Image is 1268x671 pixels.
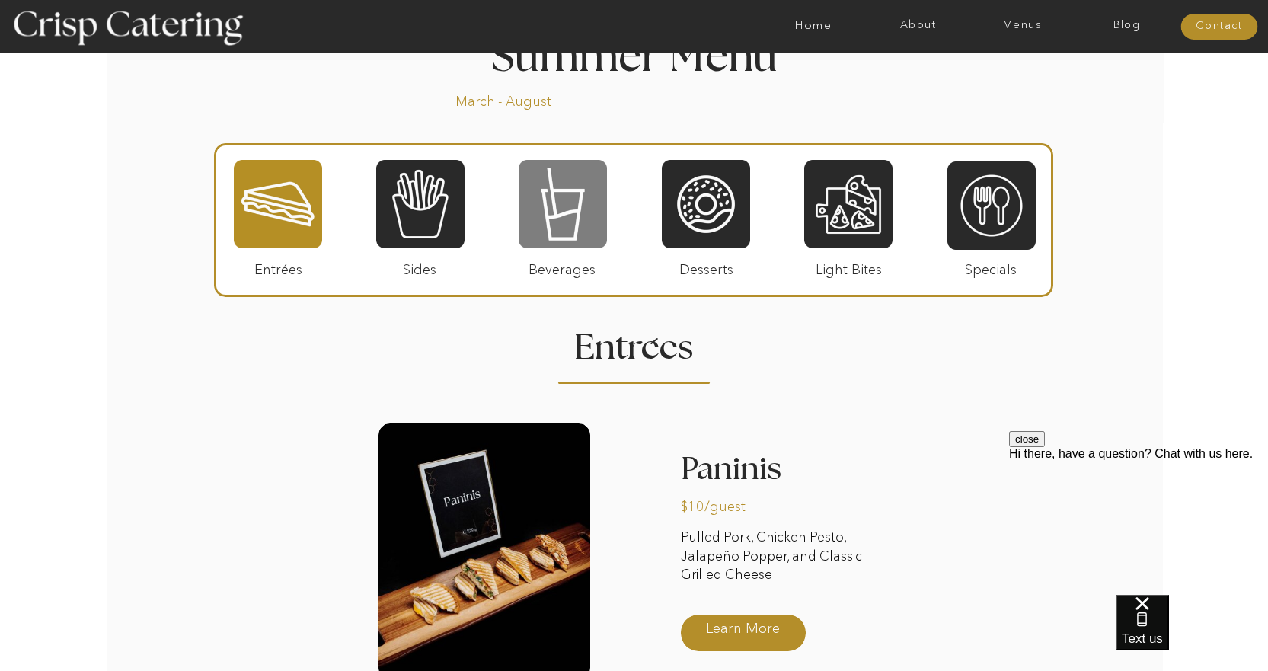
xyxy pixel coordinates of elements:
[560,331,709,361] h2: Entrees
[681,454,893,503] h3: Paninis
[656,248,757,292] p: Desserts
[681,485,782,529] p: $10/guest
[369,248,471,292] p: Sides
[762,19,866,34] a: Home
[798,248,899,292] p: Light Bites
[941,248,1042,292] p: Specials
[970,19,1075,34] a: Menus
[692,607,794,651] a: Learn More
[423,37,846,81] h1: Summer Menu
[1180,20,1257,35] a: Contact
[228,248,329,292] p: Entrées
[1075,19,1179,34] a: Blog
[1009,431,1268,614] iframe: podium webchat widget prompt
[455,92,665,110] p: March - August
[866,19,970,34] a: About
[1116,595,1268,671] iframe: podium webchat widget bubble
[681,528,893,601] p: Pulled Pork, Chicken Pesto, Jalapeño Popper, and Classic Grilled Cheese
[512,248,613,292] p: Beverages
